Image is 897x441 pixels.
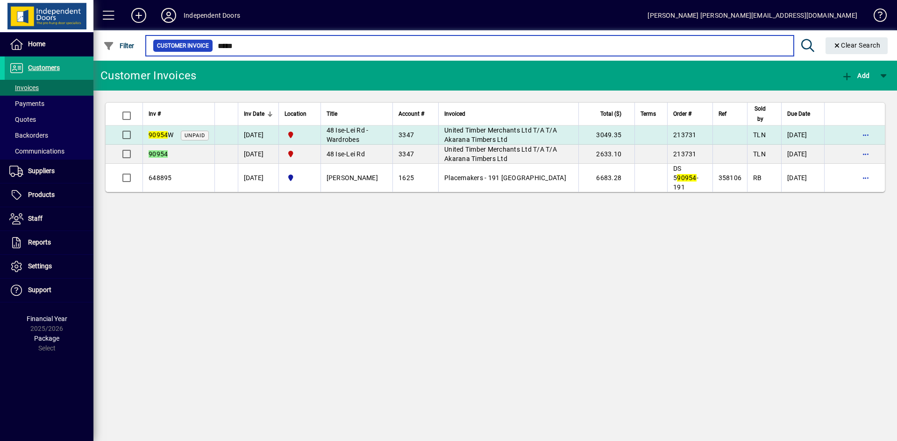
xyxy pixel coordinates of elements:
td: 2633.10 [578,145,634,164]
a: Reports [5,231,93,254]
td: [DATE] [781,164,824,192]
span: Invoices [9,84,39,91]
div: Ref [719,109,742,119]
td: [DATE] [781,126,824,145]
button: More options [858,147,873,161]
a: Quotes [5,112,93,127]
a: Communications [5,143,93,159]
span: Communications [9,147,64,155]
span: 358106 [719,174,742,182]
div: Invoiced [444,109,573,119]
span: 3347 [399,131,414,139]
a: Invoices [5,80,93,96]
span: Suppliers [28,167,55,175]
em: 90954 [677,174,696,182]
span: Unpaid [185,133,205,139]
a: Home [5,33,93,56]
span: Financial Year [27,315,67,322]
span: 213731 [673,150,697,158]
span: Add [841,72,869,79]
a: Products [5,183,93,207]
div: Customer Invoices [100,68,196,83]
a: Backorders [5,127,93,143]
div: Inv # [149,109,209,119]
a: Settings [5,255,93,278]
button: More options [858,127,873,142]
div: Location [285,109,315,119]
div: Due Date [787,109,819,119]
div: Total ($) [584,109,630,119]
td: 3049.35 [578,126,634,145]
span: TLN [753,131,766,139]
span: Christchurch [285,149,315,159]
div: Title [327,109,387,119]
span: Staff [28,215,43,222]
button: Add [839,67,872,84]
span: Account # [399,109,424,119]
span: Package [34,335,59,342]
span: Cromwell Central Otago [285,173,315,183]
span: Terms [641,109,656,119]
div: Inv Date [244,109,273,119]
div: Independent Doors [184,8,240,23]
span: United Timber Merchants Ltd T/A T/A Akarana Timbers Ltd [444,146,557,162]
span: United Timber Merchants Ltd T/A T/A Akarana Timbers Ltd [444,126,557,143]
span: Support [28,286,51,294]
span: RB [753,174,762,182]
span: 3347 [399,150,414,158]
a: Knowledge Base [867,2,885,32]
span: Settings [28,262,52,270]
span: W [149,131,174,139]
em: 90954 [149,131,168,139]
span: Payments [9,100,44,107]
span: 648895 [149,174,172,182]
span: TLN [753,150,766,158]
span: Order # [673,109,691,119]
button: Clear [826,37,888,54]
span: Home [28,40,45,48]
span: Location [285,109,306,119]
span: 1625 [399,174,414,182]
span: Title [327,109,337,119]
td: [DATE] [238,145,278,164]
div: Sold by [753,104,776,124]
a: Staff [5,207,93,231]
span: Filter [103,42,135,49]
div: [PERSON_NAME] [PERSON_NAME][EMAIL_ADDRESS][DOMAIN_NAME] [648,8,857,23]
span: Products [28,191,55,198]
span: Sold by [753,104,767,124]
span: DS 5 - 191 [673,165,698,191]
em: 90954 [149,150,168,158]
span: Backorders [9,132,48,139]
td: [DATE] [781,145,824,164]
span: Inv Date [244,109,264,119]
span: Christchurch [285,130,315,140]
a: Support [5,279,93,302]
span: Placemakers - 191 [GEOGRAPHIC_DATA] [444,174,566,182]
span: Total ($) [600,109,621,119]
span: Customer Invoice [157,41,209,50]
button: Filter [101,37,137,54]
td: [DATE] [238,126,278,145]
div: Account # [399,109,433,119]
a: Suppliers [5,160,93,183]
span: Due Date [787,109,810,119]
span: 48 Ise-Lei Rd [327,150,365,158]
button: Profile [154,7,184,24]
span: 213731 [673,131,697,139]
span: Ref [719,109,726,119]
span: Reports [28,238,51,246]
span: Inv # [149,109,161,119]
button: More options [858,170,873,185]
button: Add [124,7,154,24]
span: Customers [28,64,60,71]
a: Payments [5,96,93,112]
span: [PERSON_NAME] [327,174,378,182]
div: Order # [673,109,707,119]
td: 6683.28 [578,164,634,192]
span: Clear Search [833,42,881,49]
span: Quotes [9,116,36,123]
span: 48 Ise-Lei Rd - Wardrobes [327,126,369,143]
td: [DATE] [238,164,278,192]
span: Invoiced [444,109,465,119]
